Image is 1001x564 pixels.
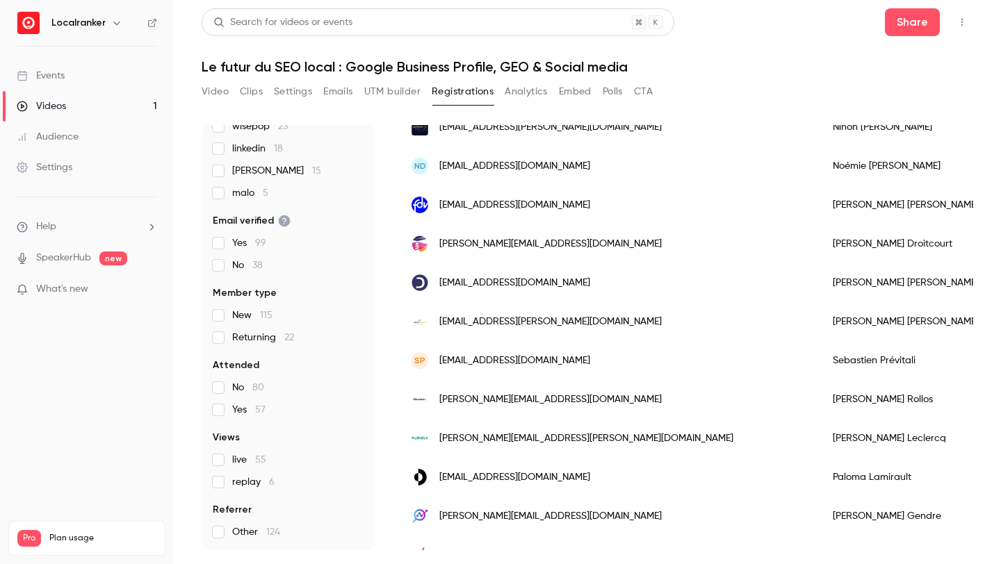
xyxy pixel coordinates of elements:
span: No [232,381,264,395]
span: [EMAIL_ADDRESS][DOMAIN_NAME] [439,198,590,213]
div: Settings [17,160,72,174]
button: Emails [323,81,352,103]
span: Other [232,525,280,539]
span: [EMAIL_ADDRESS][DOMAIN_NAME] [439,470,590,485]
span: live [232,453,266,467]
div: Search for videos or events [213,15,352,30]
div: Paloma Lamirault [819,458,993,497]
span: New [232,308,272,322]
button: Analytics [505,81,548,103]
span: [PERSON_NAME][EMAIL_ADDRESS][PERSON_NAME][DOMAIN_NAME] [439,431,733,446]
span: 23 [278,122,288,131]
div: Sebastien Prévitali [819,341,993,380]
h1: Le futur du SEO local : Google Business Profile, GEO & Social media [202,58,973,75]
button: CTA [634,81,653,103]
span: [EMAIL_ADDRESS][PERSON_NAME][DOMAIN_NAME] [439,315,662,329]
span: 80 [252,383,264,392]
span: [EMAIL_ADDRESS][DOMAIN_NAME] [439,159,590,174]
div: [PERSON_NAME] Droitcourt [819,224,993,263]
button: Settings [274,81,312,103]
span: Email verified [213,214,291,228]
span: new [99,251,127,265]
img: fdvconseil.com [412,197,428,213]
span: 115 [260,310,272,320]
div: [PERSON_NAME] [PERSON_NAME] [819,263,993,302]
div: [PERSON_NAME] Leclercq [819,419,993,458]
img: digitaleo.com [412,274,428,291]
span: SP [414,354,425,367]
span: [EMAIL_ADDRESS][DOMAIN_NAME] [439,354,590,368]
span: 38 [252,260,263,270]
img: hydrolys.fr [412,430,428,447]
img: camif-habitat.fr [412,313,428,330]
span: [EMAIL_ADDRESS][PERSON_NAME][DOMAIN_NAME] [439,120,662,135]
span: Views [213,431,240,445]
div: [PERSON_NAME] Gendre [819,497,993,536]
li: help-dropdown-opener [17,219,157,234]
div: Noémie [PERSON_NAME] [819,147,993,185]
span: 15 [312,166,321,176]
span: 55 [255,455,266,465]
img: web-conseil-strategie.fr [412,235,428,252]
span: 6 [269,477,275,487]
span: Returning [232,331,294,345]
div: Audience [17,130,79,144]
span: 99 [255,238,266,248]
span: [PERSON_NAME] [232,164,321,178]
button: UTM builder [364,81,421,103]
img: beyooz.fr [412,508,428,524]
button: Embed [559,81,592,103]
span: replay [232,475,275,489]
span: Member type [213,286,277,300]
img: okuden.fr [412,391,428,408]
img: Localranker [17,12,40,34]
span: [PERSON_NAME][EMAIL_ADDRESS][DOMAIN_NAME] [439,237,662,251]
span: [EMAIL_ADDRESS][DOMAIN_NAME] [439,276,590,290]
span: Plan usage [49,533,156,544]
img: labelium.com [412,469,428,486]
section: facet-groups [213,75,364,539]
span: linkedin [232,142,283,156]
span: Pro [17,530,41,547]
span: Attended [213,358,259,372]
button: Share [885,8,940,36]
button: Video [202,81,229,103]
span: No [232,258,263,272]
div: Videos [17,99,66,113]
span: 18 [274,144,283,154]
button: Clips [240,81,263,103]
span: [PERSON_NAME][EMAIL_ADDRESS][PERSON_NAME][DOMAIN_NAME] [439,548,733,563]
button: Polls [603,81,623,103]
span: Help [36,219,56,234]
span: 57 [255,405,266,415]
div: [PERSON_NAME] [PERSON_NAME] [819,185,993,224]
img: fimeco.fr [412,547,428,563]
span: 22 [284,333,294,342]
span: [PERSON_NAME][EMAIL_ADDRESS][DOMAIN_NAME] [439,392,662,407]
h6: Localranker [51,16,106,30]
button: Registrations [432,81,494,103]
span: 124 [266,527,280,537]
div: [PERSON_NAME] [PERSON_NAME] [819,302,993,341]
span: [PERSON_NAME][EMAIL_ADDRESS][DOMAIN_NAME] [439,509,662,524]
span: 5 [263,188,268,198]
span: Yes [232,236,266,250]
span: wisepop [232,119,288,133]
span: ND [414,160,426,172]
div: [PERSON_NAME] Rollos [819,380,993,419]
div: Ninon [PERSON_NAME] [819,108,993,147]
span: Yes [232,403,266,417]
span: Referrer [213,503,252,517]
button: Top Bar Actions [951,11,973,33]
img: alphea.fr [412,119,428,135]
a: SpeakerHub [36,251,91,265]
span: malo [232,186,268,200]
div: Events [17,69,65,83]
span: What's new [36,282,88,297]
